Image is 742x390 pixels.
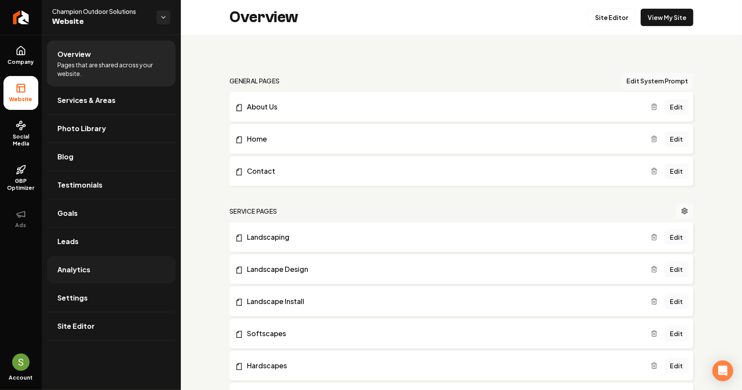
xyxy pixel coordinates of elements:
[47,228,176,255] a: Leads
[230,9,298,26] h2: Overview
[57,236,79,247] span: Leads
[235,102,651,112] a: About Us
[47,312,176,340] a: Site Editor
[9,374,33,381] span: Account
[665,326,688,341] a: Edit
[641,9,693,26] a: View My Site
[235,134,651,144] a: Home
[57,95,116,106] span: Services & Areas
[12,354,30,371] img: Sales Champion
[588,9,636,26] a: Site Editor
[235,328,651,339] a: Softscapes
[47,115,176,142] a: Photo Library
[665,99,688,115] a: Edit
[47,256,176,284] a: Analytics
[57,208,78,218] span: Goals
[47,171,176,199] a: Testimonials
[52,7,150,16] span: Champion Outdoor Solutions
[4,59,38,66] span: Company
[57,123,106,134] span: Photo Library
[3,158,38,198] a: GBP Optimizer
[230,207,277,215] h2: Service Pages
[665,294,688,309] a: Edit
[57,180,103,190] span: Testimonials
[12,222,30,229] span: Ads
[235,232,651,242] a: Landscaping
[52,16,150,28] span: Website
[665,163,688,179] a: Edit
[57,60,165,78] span: Pages that are shared across your website.
[57,293,88,303] span: Settings
[235,166,651,176] a: Contact
[57,49,91,59] span: Overview
[57,264,90,275] span: Analytics
[621,73,693,89] button: Edit System Prompt
[47,143,176,171] a: Blog
[12,354,30,371] button: Open user button
[3,202,38,236] button: Ads
[3,133,38,147] span: Social Media
[665,261,688,277] a: Edit
[235,360,651,371] a: Hardscapes
[13,10,29,24] img: Rebolt Logo
[665,131,688,147] a: Edit
[3,178,38,192] span: GBP Optimizer
[230,76,280,85] h2: general pages
[6,96,36,103] span: Website
[57,321,95,331] span: Site Editor
[47,284,176,312] a: Settings
[665,358,688,373] a: Edit
[47,199,176,227] a: Goals
[235,296,651,307] a: Landscape Install
[47,86,176,114] a: Services & Areas
[665,229,688,245] a: Edit
[3,39,38,73] a: Company
[57,152,73,162] span: Blog
[712,360,733,381] div: Open Intercom Messenger
[235,264,651,274] a: Landscape Design
[3,113,38,154] a: Social Media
